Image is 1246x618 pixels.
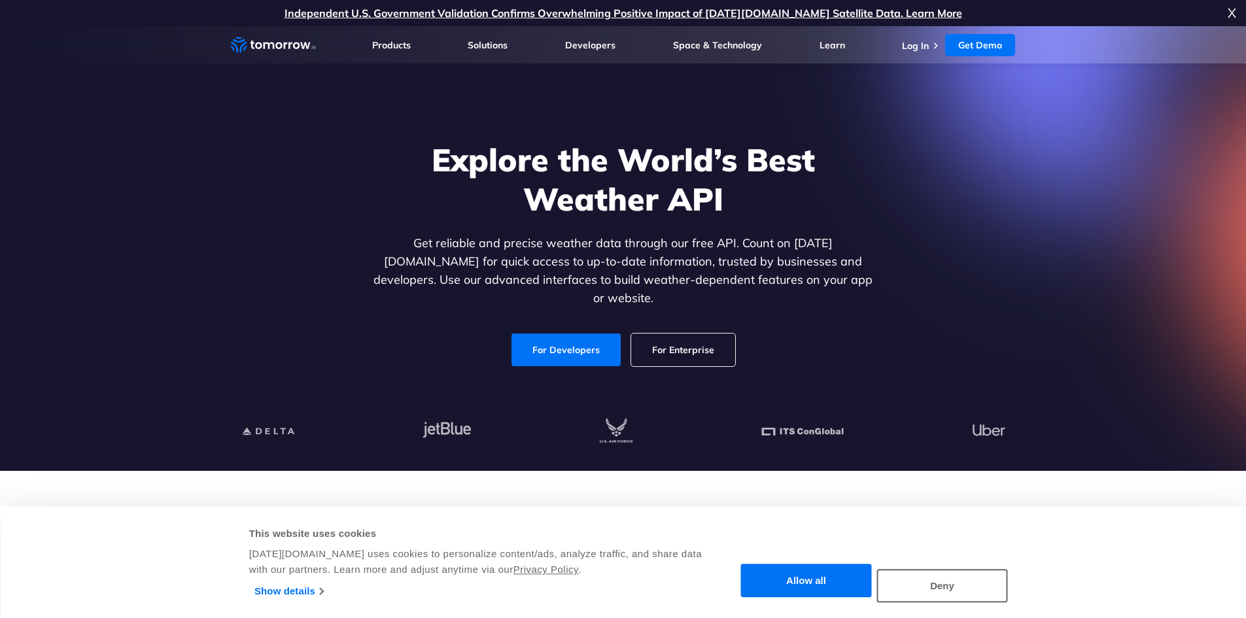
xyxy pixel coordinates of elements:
a: Products [372,39,411,51]
h1: Explore the World’s Best Weather API [371,140,876,218]
button: Allow all [741,564,872,598]
a: Developers [565,39,615,51]
a: Learn [820,39,845,51]
div: This website uses cookies [249,526,704,541]
a: Log In [902,40,929,52]
a: Show details [254,581,323,601]
a: Independent U.S. Government Validation Confirms Overwhelming Positive Impact of [DATE][DOMAIN_NAM... [285,7,962,20]
p: Get reliable and precise weather data through our free API. Count on [DATE][DOMAIN_NAME] for quic... [371,234,876,307]
div: [DATE][DOMAIN_NAME] uses cookies to personalize content/ads, analyze traffic, and share data with... [249,546,704,577]
a: For Enterprise [631,334,735,366]
a: Get Demo [945,34,1015,56]
button: Deny [877,569,1008,602]
a: For Developers [511,334,621,366]
a: Home link [231,35,316,55]
a: Privacy Policy [513,564,579,575]
a: Space & Technology [673,39,762,51]
a: Solutions [468,39,508,51]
